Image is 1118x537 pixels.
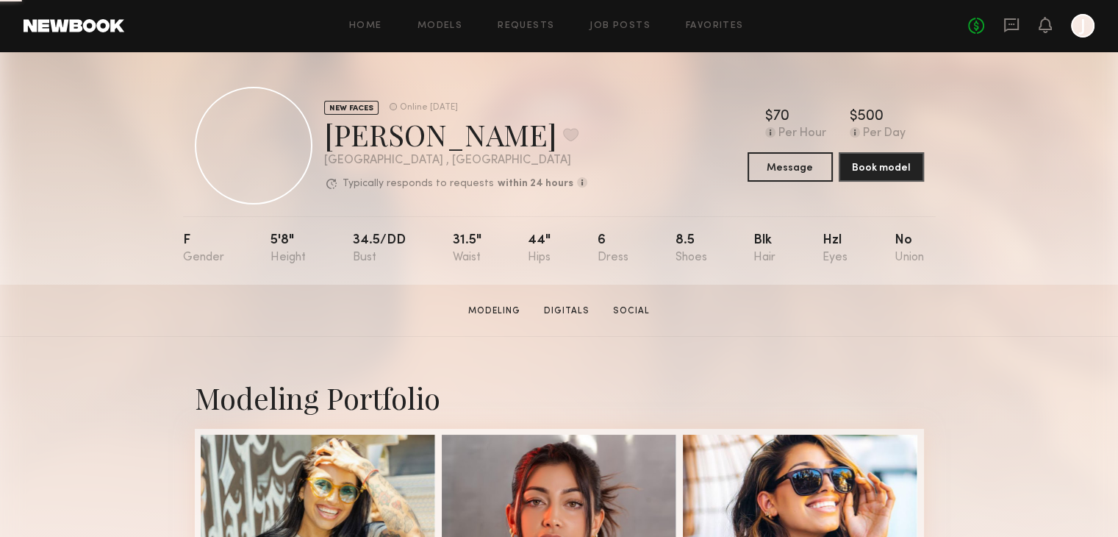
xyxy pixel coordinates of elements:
div: $ [765,110,773,124]
div: 8.5 [675,234,706,264]
button: Book model [839,152,924,182]
div: Per Day [863,127,906,141]
div: Modeling Portfolio [195,378,924,417]
div: NEW FACES [324,101,379,115]
button: Message [748,152,833,182]
a: Digitals [538,305,595,318]
div: Online [DATE] [400,103,458,113]
div: 44" [528,234,551,264]
a: J [1071,14,1094,38]
div: F [183,234,224,264]
div: 31.5" [452,234,481,264]
p: Typically responds to requests [343,179,494,189]
div: Blk [753,234,775,264]
a: Modeling [462,305,526,318]
a: Requests [498,21,554,31]
div: [GEOGRAPHIC_DATA] , [GEOGRAPHIC_DATA] [324,154,587,167]
div: 70 [773,110,789,124]
a: Social [607,305,656,318]
div: No [894,234,923,264]
a: Home [349,21,382,31]
b: within 24 hours [498,179,573,189]
a: Models [418,21,462,31]
div: 6 [598,234,628,264]
a: Job Posts [590,21,651,31]
div: 34.5/dd [353,234,406,264]
div: Per Hour [778,127,826,141]
div: [PERSON_NAME] [324,115,587,154]
div: Hzl [823,234,848,264]
div: 5'8" [270,234,306,264]
div: 500 [858,110,884,124]
a: Favorites [686,21,744,31]
div: $ [850,110,858,124]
